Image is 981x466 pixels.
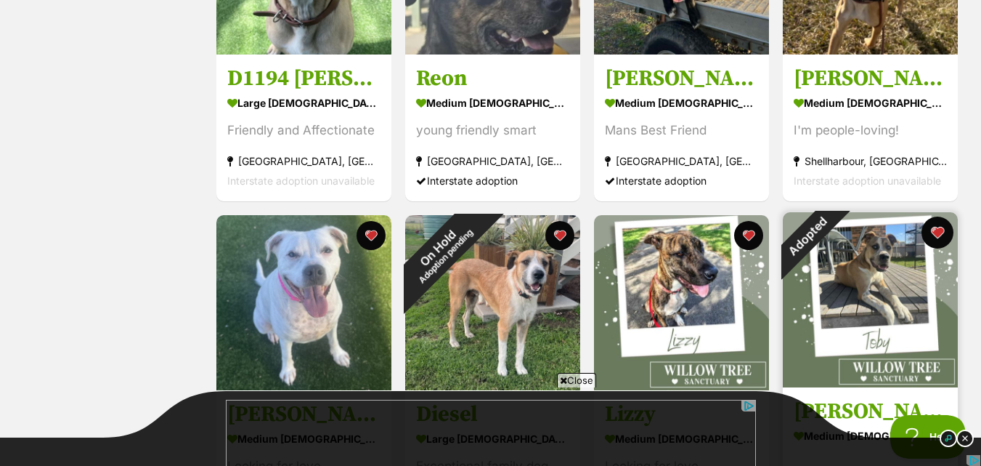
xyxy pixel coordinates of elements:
[227,151,380,171] div: [GEOGRAPHIC_DATA], [GEOGRAPHIC_DATA]
[921,217,953,249] button: favourite
[605,92,758,113] div: medium [DEMOGRAPHIC_DATA] Dog
[417,228,475,286] span: Adoption pending
[794,151,947,171] div: Shellharbour, [GEOGRAPHIC_DATA]
[416,92,569,113] div: medium [DEMOGRAPHIC_DATA] Dog
[783,54,958,201] a: [PERSON_NAME] medium [DEMOGRAPHIC_DATA] Dog I'm people-loving! Shellharbour, [GEOGRAPHIC_DATA] In...
[605,151,758,171] div: [GEOGRAPHIC_DATA], [GEOGRAPHIC_DATA]
[545,221,574,250] button: favourite
[594,54,769,201] a: [PERSON_NAME] 2 medium [DEMOGRAPHIC_DATA] Dog Mans Best Friend [GEOGRAPHIC_DATA], [GEOGRAPHIC_DAT...
[227,65,380,92] h3: D1194 [PERSON_NAME]
[227,174,375,187] span: Interstate adoption unavailable
[940,430,957,447] img: info_dark.svg
[216,54,391,201] a: D1194 [PERSON_NAME] large [DEMOGRAPHIC_DATA] Dog Friendly and Affectionate [GEOGRAPHIC_DATA], [GE...
[794,174,941,187] span: Interstate adoption unavailable
[405,379,580,393] a: On HoldAdoption pending
[794,121,947,140] div: I'm people-loving!
[783,212,958,387] img: Toby
[405,54,580,201] a: Reon medium [DEMOGRAPHIC_DATA] Dog young friendly smart [GEOGRAPHIC_DATA], [GEOGRAPHIC_DATA] Inte...
[557,373,596,387] span: Close
[227,121,380,140] div: Friendly and Affectionate
[357,221,386,250] button: favourite
[956,430,974,447] img: close_dark.svg
[416,171,569,190] div: Interstate adoption
[416,151,569,171] div: [GEOGRAPHIC_DATA], [GEOGRAPHIC_DATA]
[405,215,580,390] img: Diesel
[783,376,958,390] a: Adopted
[794,65,947,92] h3: [PERSON_NAME]
[605,171,758,190] div: Interstate adoption
[227,92,380,113] div: large [DEMOGRAPHIC_DATA] Dog
[378,188,505,316] div: On Hold
[416,121,569,140] div: young friendly smart
[594,215,769,390] img: Lizzy
[794,92,947,113] div: medium [DEMOGRAPHIC_DATA] Dog
[605,65,758,92] h3: [PERSON_NAME] 2
[764,193,850,280] div: Adopted
[734,221,763,250] button: favourite
[227,9,755,75] iframe: advertisement
[216,215,391,390] img: Narla imp 2130
[605,121,758,140] div: Mans Best Friend
[416,65,569,92] h3: Reon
